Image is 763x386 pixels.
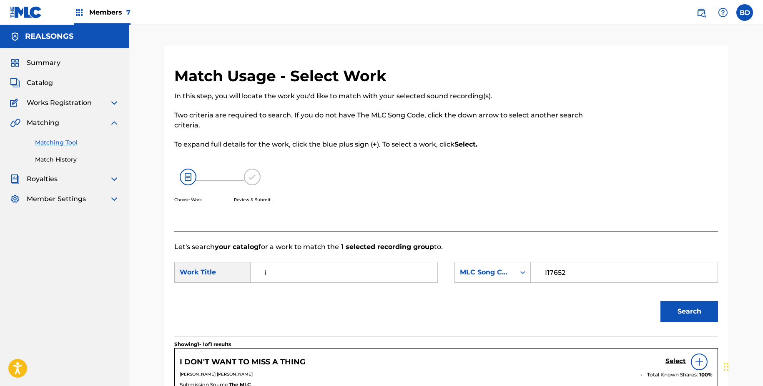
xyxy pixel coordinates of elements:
[10,194,20,204] img: Member Settings
[174,197,202,203] p: Choose Work
[174,139,593,149] p: To expand full details for the work, click the blue plus sign ( ). To select a work, click
[718,7,728,17] img: help
[174,67,391,85] h2: Match Usage - Select Work
[10,118,20,128] img: Matching
[454,140,477,148] strong: Select.
[10,98,21,108] img: Works Registration
[10,78,53,88] a: CatalogCatalog
[35,155,119,164] a: Match History
[174,110,593,130] p: Two criteria are required to search. If you do not have The MLC Song Code, click the down arrow t...
[721,346,763,386] iframe: Chat Widget
[339,243,434,251] strong: 1 selected recording group
[109,174,119,184] img: expand
[10,174,20,184] img: Royalties
[740,255,763,322] iframe: Resource Center
[699,371,713,379] span: 100 %
[373,140,377,148] strong: +
[180,371,253,377] span: [PERSON_NAME] [PERSON_NAME]
[27,194,86,204] span: Member Settings
[180,357,306,367] h5: I DON'T WANT TO MISS A THING
[460,267,510,277] div: MLC Song Code
[660,301,718,322] button: Search
[693,4,710,21] a: Public Search
[35,138,119,147] a: Matching Tool
[109,194,119,204] img: expand
[89,7,131,17] span: Members
[665,357,686,365] h5: Select
[244,169,261,185] img: 173f8e8b57e69610e344.svg
[647,371,699,379] span: Total Known Shares:
[234,197,271,203] p: Review & Submit
[174,252,718,336] form: Search Form
[724,354,729,379] div: Drag
[25,32,73,41] h5: REALSONGS
[174,341,231,348] p: Showing 1 - 1 of 1 results
[10,6,42,18] img: MLC Logo
[27,118,59,128] span: Matching
[10,32,20,42] img: Accounts
[74,7,84,17] img: Top Rightsholders
[27,174,58,184] span: Royalties
[10,78,20,88] img: Catalog
[215,243,259,251] strong: your catalog
[27,58,60,68] span: Summary
[174,91,593,101] p: In this step, you will locate the work you'd like to match with your selected sound recording(s).
[696,7,706,17] img: search
[126,8,131,16] span: 7
[109,98,119,108] img: expand
[27,98,92,108] span: Works Registration
[694,357,704,367] img: info
[10,58,20,68] img: Summary
[109,118,119,128] img: expand
[715,4,731,21] div: Help
[180,169,196,185] img: 26af456c4569493f7445.svg
[27,78,53,88] span: Catalog
[736,4,753,21] div: User Menu
[10,58,60,68] a: SummarySummary
[174,242,718,252] p: Let's search for a work to match the to.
